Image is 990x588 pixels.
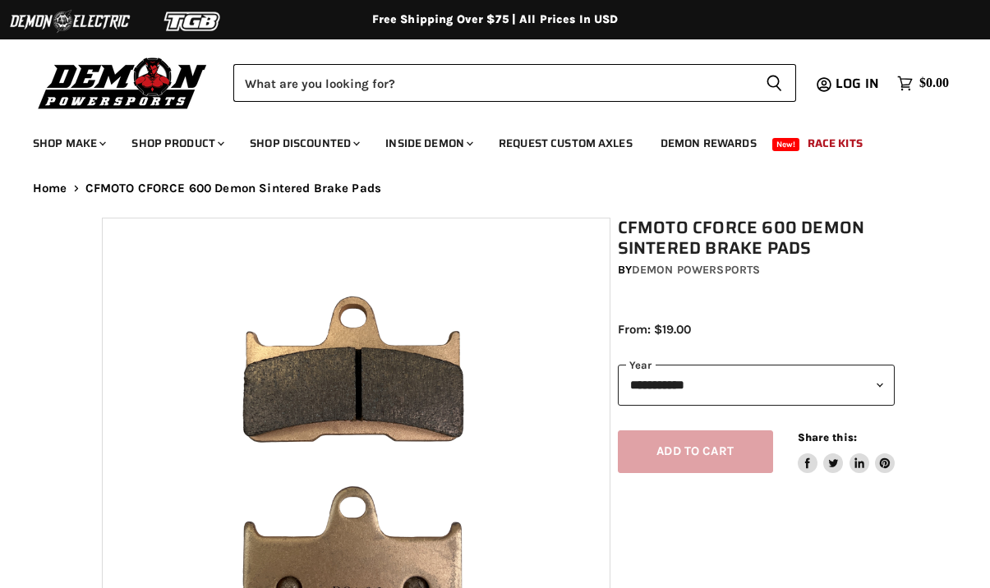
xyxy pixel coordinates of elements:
[21,120,945,160] ul: Main menu
[237,126,370,160] a: Shop Discounted
[648,126,769,160] a: Demon Rewards
[798,431,857,443] span: Share this:
[889,71,957,95] a: $0.00
[632,263,760,277] a: Demon Powersports
[233,64,796,102] form: Product
[233,64,753,102] input: Search
[618,218,896,259] h1: CFMOTO CFORCE 600 Demon Sintered Brake Pads
[753,64,796,102] button: Search
[618,365,896,405] select: year
[33,53,213,112] img: Demon Powersports
[119,126,234,160] a: Shop Product
[85,181,381,195] span: CFMOTO CFORCE 600 Demon Sintered Brake Pads
[21,126,116,160] a: Shop Make
[373,126,483,160] a: Inside Demon
[798,430,896,474] aside: Share this:
[919,76,949,91] span: $0.00
[618,322,691,337] span: From: $19.00
[8,6,131,37] img: Demon Electric Logo 2
[836,73,879,94] span: Log in
[33,181,67,195] a: Home
[618,261,896,279] div: by
[772,138,800,151] span: New!
[486,126,645,160] a: Request Custom Axles
[795,126,875,160] a: Race Kits
[828,76,889,91] a: Log in
[131,6,255,37] img: TGB Logo 2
